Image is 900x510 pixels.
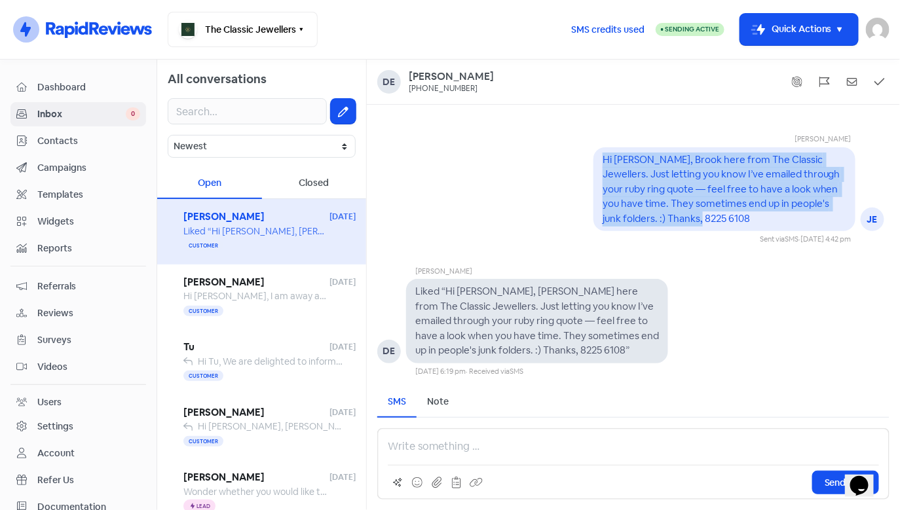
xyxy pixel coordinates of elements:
[329,471,356,483] span: [DATE]
[329,276,356,288] span: [DATE]
[10,468,146,492] a: Refer Us
[603,153,842,225] pre: Hi [PERSON_NAME], Brook here from The Classic Jewellers. Just letting you know I’ve emailed throu...
[409,70,494,84] a: [PERSON_NAME]
[183,371,223,381] span: Customer
[377,70,401,94] div: De
[183,486,783,498] span: Wonder whether you would like to buy my jade bangle with gold and diamonds. I can share a photo a...
[10,301,146,325] a: Reviews
[37,188,140,202] span: Templates
[10,75,146,100] a: Dashboard
[571,23,645,37] span: SMS credits used
[631,134,852,147] div: [PERSON_NAME]
[10,274,146,299] a: Referrals
[870,72,890,92] button: Mark as closed
[37,473,140,487] span: Refer Us
[329,407,356,418] span: [DATE]
[183,405,329,420] span: [PERSON_NAME]
[560,22,656,35] a: SMS credits used
[37,107,126,121] span: Inbox
[10,129,146,153] a: Contacts
[329,341,356,353] span: [DATE]
[183,275,329,290] span: [PERSON_NAME]
[37,360,140,374] span: Videos
[183,209,329,225] span: [PERSON_NAME]
[37,161,140,175] span: Campaigns
[377,340,401,363] div: DE
[183,340,329,355] span: Tu
[866,18,890,41] img: User
[10,156,146,180] a: Campaigns
[409,84,478,94] div: [PHONE_NUMBER]
[415,366,466,377] div: [DATE] 6:19 pm
[183,290,753,302] span: Hi [PERSON_NAME], I am away at work at the moment so I will let you know when we are thinking of ...
[183,240,223,251] span: Customer
[665,25,719,33] span: Sending Active
[37,333,140,347] span: Surveys
[760,234,800,244] span: Sent via ·
[427,395,449,409] div: Note
[183,470,329,485] span: [PERSON_NAME]
[10,390,146,414] a: Users
[812,471,879,494] button: Send SMS
[740,14,858,45] button: Quick Actions
[845,458,887,497] iframe: chat widget
[800,234,852,245] div: [DATE] 4:42 pm
[825,476,867,490] span: Send SMS
[168,71,267,86] span: All conversations
[37,215,140,228] span: Widgets
[10,236,146,261] a: Reports
[168,12,318,47] button: The Classic Jewellers
[842,72,862,92] button: Mark as unread
[183,306,223,316] span: Customer
[785,234,798,244] span: SMS
[37,242,140,255] span: Reports
[861,208,884,231] div: JE
[10,441,146,465] a: Account
[815,72,834,92] button: Flag conversation
[126,107,140,120] span: 0
[10,183,146,207] a: Templates
[415,285,661,356] pre: Liked “Hi [PERSON_NAME], [PERSON_NAME] here from The Classic Jewellers. Just letting you know I’v...
[329,211,356,223] span: [DATE]
[168,98,327,124] input: Search...
[157,168,262,199] div: Open
[37,81,140,94] span: Dashboard
[183,436,223,446] span: Customer
[262,168,367,199] div: Closed
[10,328,146,352] a: Surveys
[10,355,146,379] a: Videos
[37,280,140,293] span: Referrals
[10,414,146,439] a: Settings
[415,266,668,280] div: [PERSON_NAME]
[787,72,807,92] button: Show system messages
[656,22,724,37] a: Sending Active
[37,134,140,148] span: Contacts
[10,209,146,234] a: Widgets
[10,102,146,126] a: Inbox 0
[37,306,140,320] span: Reviews
[37,420,73,433] div: Settings
[37,446,75,460] div: Account
[466,366,523,377] div: · Received via
[37,395,62,409] div: Users
[388,395,406,409] div: SMS
[197,503,210,509] span: Lead
[510,367,523,376] span: SMS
